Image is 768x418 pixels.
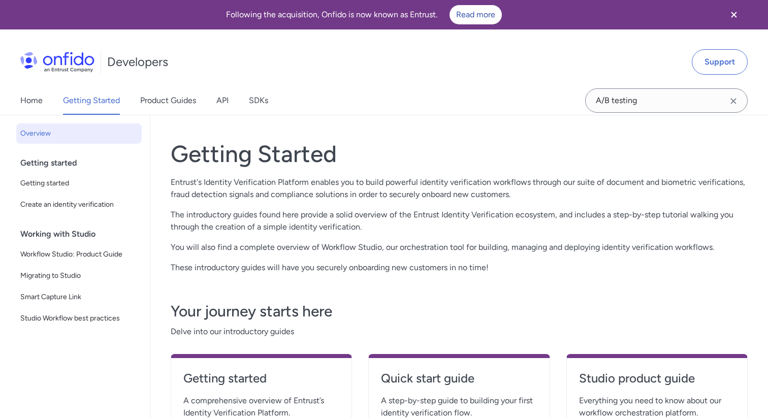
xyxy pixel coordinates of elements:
[381,370,537,395] a: Quick start guide
[107,54,168,70] h1: Developers
[579,370,735,387] h4: Studio product guide
[16,173,142,194] a: Getting started
[450,5,502,24] a: Read more
[585,88,748,113] input: Onfido search input field
[171,140,748,168] h1: Getting Started
[183,370,339,395] a: Getting started
[727,95,740,107] svg: Clear search field button
[20,312,138,325] span: Studio Workflow best practices
[20,270,138,282] span: Migrating to Studio
[20,177,138,189] span: Getting started
[20,248,138,261] span: Workflow Studio: Product Guide
[249,86,268,115] a: SDKs
[171,209,748,233] p: The introductory guides found here provide a solid overview of the Entrust Identity Verification ...
[63,86,120,115] a: Getting Started
[20,153,146,173] div: Getting started
[16,308,142,329] a: Studio Workflow best practices
[216,86,229,115] a: API
[20,291,138,303] span: Smart Capture Link
[16,287,142,307] a: Smart Capture Link
[171,262,748,274] p: These introductory guides will have you securely onboarding new customers in no time!
[20,52,94,72] img: Onfido Logo
[171,241,748,253] p: You will also find a complete overview of Workflow Studio, our orchestration tool for building, m...
[728,9,740,21] svg: Close banner
[715,2,753,27] button: Close banner
[16,266,142,286] a: Migrating to Studio
[171,326,748,338] span: Delve into our introductory guides
[183,370,339,387] h4: Getting started
[16,244,142,265] a: Workflow Studio: Product Guide
[20,86,43,115] a: Home
[20,224,146,244] div: Working with Studio
[381,370,537,387] h4: Quick start guide
[20,199,138,211] span: Create an identity verification
[20,127,138,140] span: Overview
[12,5,715,24] div: Following the acquisition, Onfido is now known as Entrust.
[579,370,735,395] a: Studio product guide
[16,195,142,215] a: Create an identity verification
[16,123,142,144] a: Overview
[171,301,748,321] h3: Your journey starts here
[171,176,748,201] p: Entrust's Identity Verification Platform enables you to build powerful identity verification work...
[140,86,196,115] a: Product Guides
[692,49,748,75] a: Support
